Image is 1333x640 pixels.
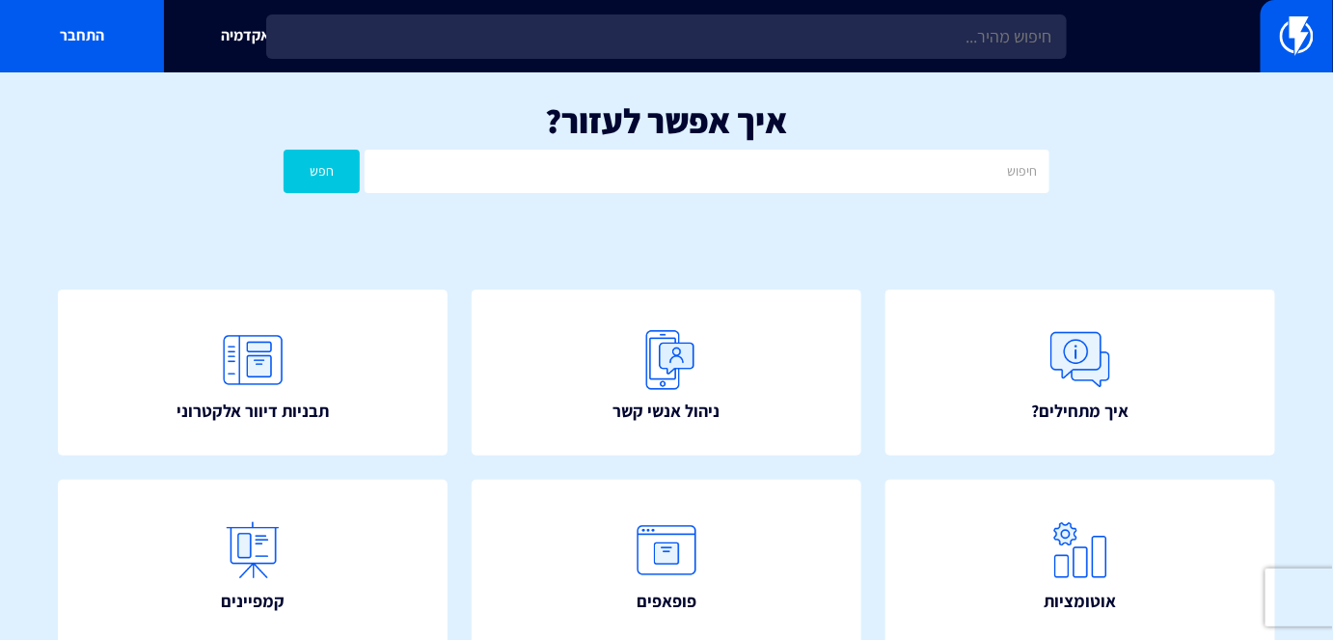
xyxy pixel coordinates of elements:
span: תבניות דיוור אלקטרוני [177,399,329,424]
span: קמפיינים [221,589,285,614]
input: חיפוש מהיר... [266,14,1066,59]
h1: איך אפשר לעזור? [29,101,1304,140]
span: פופאפים [637,589,696,614]
a: איך מתחילים? [885,290,1275,456]
a: תבניות דיוור אלקטרוני [58,290,448,456]
button: חפש [284,150,360,193]
span: ניהול אנשי קשר [613,399,721,424]
span: איך מתחילים? [1032,399,1129,424]
span: אוטומציות [1045,589,1117,614]
input: חיפוש [365,150,1048,193]
a: ניהול אנשי קשר [472,290,861,456]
